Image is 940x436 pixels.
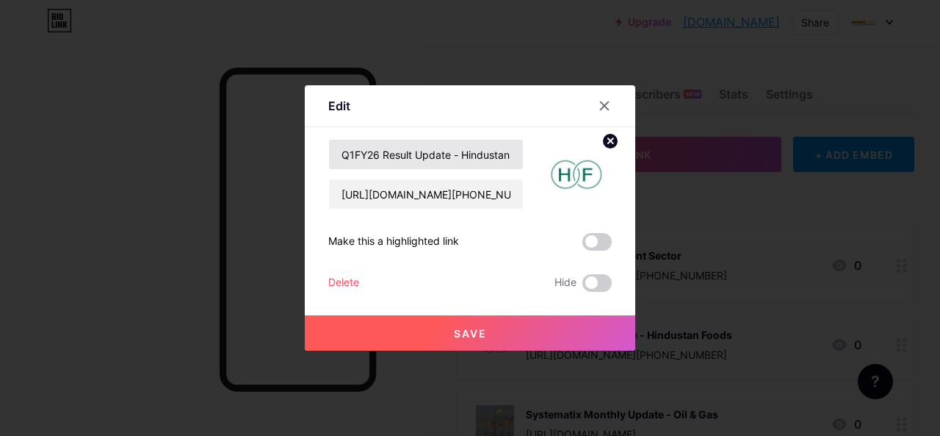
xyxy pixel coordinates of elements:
div: Make this a highlighted link [328,233,459,251]
input: URL [329,179,523,209]
div: Edit [328,97,350,115]
img: link_thumbnail [541,139,612,210]
button: Save [305,315,635,351]
input: Title [329,140,523,169]
div: Delete [328,274,359,292]
span: Hide [554,274,576,292]
span: Save [454,327,487,340]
